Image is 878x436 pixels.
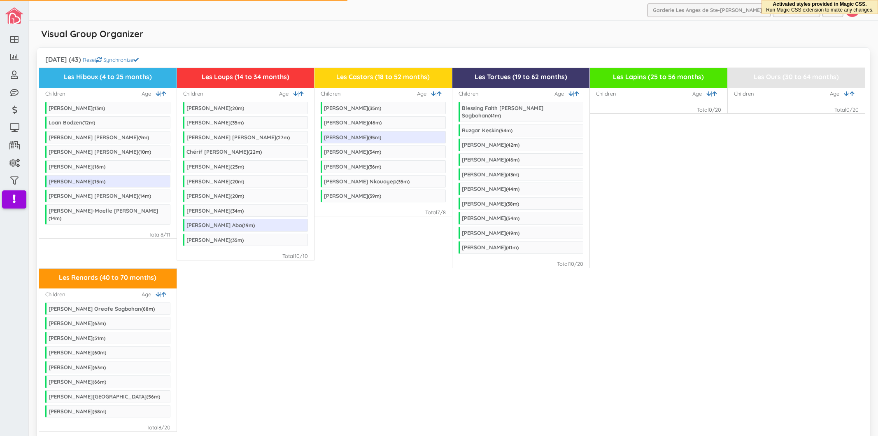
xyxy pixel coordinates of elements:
span: ( m) [499,127,512,134]
span: ( m) [93,164,105,170]
span: 43 [508,171,513,178]
span: ( m) [242,222,255,228]
h5: Visual Group Organizer [41,29,144,39]
div: [PERSON_NAME] [324,163,381,170]
div: [PERSON_NAME] [186,207,244,214]
span: 20 [232,193,238,199]
div: Children [45,291,65,298]
div: Children [596,90,616,98]
span: 35 [398,178,403,185]
span: 68 [143,306,149,312]
a: | [156,291,161,298]
span: Age [279,90,293,98]
div: [PERSON_NAME] [PERSON_NAME] [49,192,151,199]
div: Blessing Faith [PERSON_NAME] Sagbohan [462,105,543,119]
span: ( m) [138,193,151,199]
span: ( m) [248,149,262,155]
div: [PERSON_NAME] [49,320,106,326]
span: ( m) [231,237,244,243]
span: Age [692,90,706,98]
div: [PERSON_NAME] [49,163,105,170]
span: ( m) [506,201,519,207]
span: 14 [140,193,145,199]
div: Total /8 [425,209,446,216]
div: [PERSON_NAME] [186,192,244,199]
div: [PERSON_NAME] [462,230,519,236]
span: 41 [490,113,495,119]
span: 46 [370,120,375,126]
span: 42 [508,142,513,148]
span: ( m) [506,244,519,251]
h3: Les Ours (30 to 64 months) [731,73,862,81]
span: ( m) [368,120,382,126]
span: 54 [508,215,513,221]
span: ( m) [93,335,105,341]
div: [PERSON_NAME] [186,237,244,243]
div: [PERSON_NAME] [49,349,106,356]
span: 35 [232,120,238,126]
span: ( m) [506,230,519,236]
span: 63 [94,364,100,370]
div: [PERSON_NAME] [462,171,519,178]
span: 20 [232,178,238,185]
a: | [293,90,299,98]
span: ( m) [368,105,381,111]
div: [PERSON_NAME] [49,178,105,185]
span: ( m) [368,164,381,170]
a: | [156,90,161,98]
div: [PERSON_NAME] Oreofe Sagbohan [49,305,155,312]
div: [PERSON_NAME] [324,119,382,126]
span: ( m) [368,134,381,141]
span: 60 [94,349,100,356]
div: [PERSON_NAME] [186,163,244,170]
span: ( m) [368,193,381,199]
div: Children [459,90,479,98]
span: 35 [370,134,375,141]
span: 51 [94,335,99,341]
span: 14 [50,215,55,221]
span: 39 [370,193,375,199]
span: ( m) [138,149,151,155]
span: 0 [846,106,850,113]
span: 10 [140,149,145,155]
div: [PERSON_NAME][GEOGRAPHIC_DATA] [49,393,160,400]
div: Activated styles provided in Magic CSS. [766,1,873,13]
div: [PERSON_NAME] [PERSON_NAME] [49,134,149,141]
span: Age [142,291,156,298]
span: ( m) [231,105,244,111]
span: ( m) [49,215,61,221]
div: Total /10 [282,252,308,260]
span: ( m) [138,134,149,141]
span: Run Magic CSS extension to make any changes. [766,7,873,13]
iframe: chat widget [843,403,870,428]
div: [PERSON_NAME] [49,408,106,415]
a: | [844,90,850,98]
span: ( m) [506,215,519,221]
span: ( m) [488,113,501,119]
span: 27 [278,134,284,141]
span: 13 [94,105,99,111]
div: Loan Bodzen [49,119,95,126]
span: 66 [94,379,100,385]
div: Chérif [PERSON_NAME] [186,148,262,155]
div: [PERSON_NAME] [324,148,381,155]
span: Age [554,90,568,98]
span: 63 [94,320,100,326]
span: ( m) [276,134,290,141]
span: ( m) [231,120,244,126]
span: 35 [232,237,238,243]
span: ( m) [93,408,106,415]
div: [PERSON_NAME] Abo [186,222,255,228]
span: 8 [161,231,163,238]
span: ( m) [506,142,519,148]
span: 38 [508,201,513,207]
a: | [431,90,437,98]
span: ( m) [506,157,519,163]
span: 49 [508,230,513,236]
div: [PERSON_NAME] [462,215,519,221]
div: [PERSON_NAME]-Maelle [PERSON_NAME] [49,207,158,222]
div: [PERSON_NAME] [462,200,519,207]
div: Total /11 [149,231,170,239]
span: 20 [232,105,238,111]
span: ( m) [231,208,244,214]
